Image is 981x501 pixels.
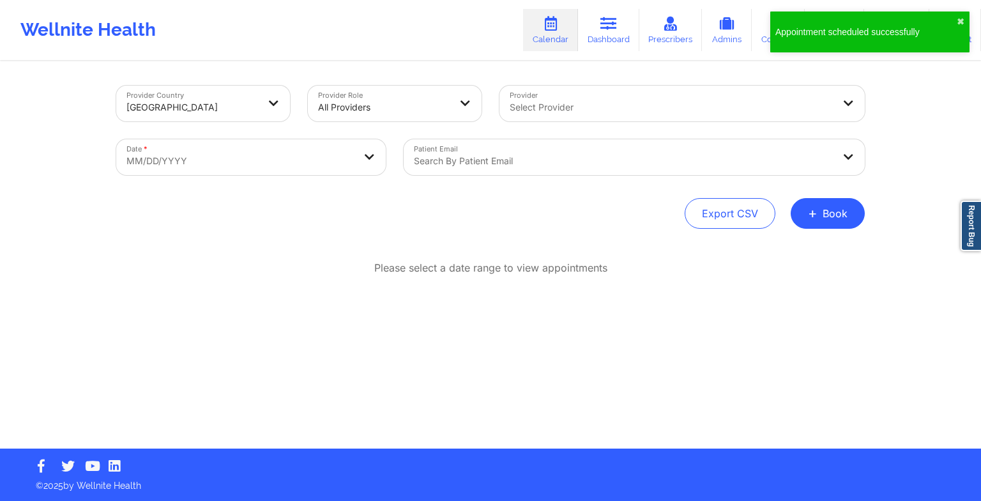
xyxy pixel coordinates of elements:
[639,9,703,51] a: Prescribers
[523,9,578,51] a: Calendar
[752,9,805,51] a: Coaches
[791,198,865,229] button: +Book
[685,198,775,229] button: Export CSV
[578,9,639,51] a: Dashboard
[374,261,607,275] p: Please select a date range to view appointments
[957,17,964,27] button: close
[961,201,981,251] a: Report Bug
[126,93,258,121] div: [GEOGRAPHIC_DATA]
[808,210,817,217] span: +
[27,470,954,492] p: © 2025 by Wellnite Health
[702,9,752,51] a: Admins
[318,93,450,121] div: All Providers
[775,26,957,38] div: Appointment scheduled successfully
